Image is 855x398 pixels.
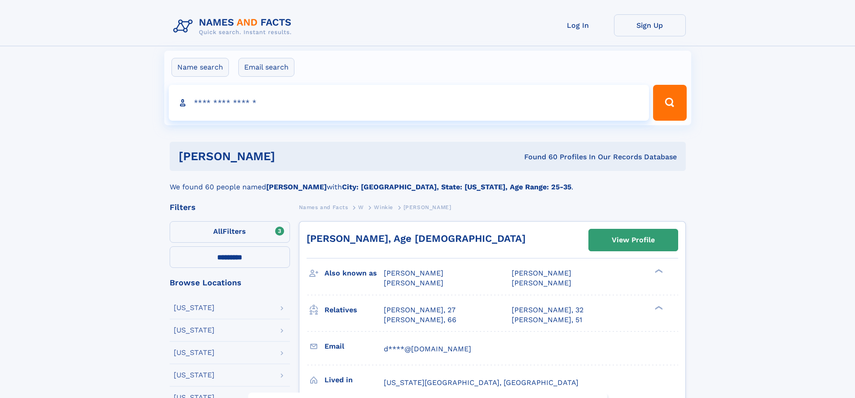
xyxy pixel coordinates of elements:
div: [US_STATE] [174,304,215,311]
a: [PERSON_NAME], 66 [384,315,456,325]
span: [PERSON_NAME] [403,204,452,210]
div: [US_STATE] [174,327,215,334]
a: [PERSON_NAME], 32 [512,305,583,315]
b: [PERSON_NAME] [266,183,327,191]
b: City: [GEOGRAPHIC_DATA], State: [US_STATE], Age Range: 25-35 [342,183,571,191]
div: [US_STATE] [174,372,215,379]
h3: Lived in [324,372,384,388]
a: Names and Facts [299,201,348,213]
a: [PERSON_NAME], 27 [384,305,456,315]
span: W [358,204,364,210]
div: View Profile [612,230,655,250]
span: [PERSON_NAME] [512,279,571,287]
div: Found 60 Profiles In Our Records Database [399,152,677,162]
span: [PERSON_NAME] [384,269,443,277]
h3: Email [324,339,384,354]
a: [PERSON_NAME], 51 [512,315,582,325]
h3: Relatives [324,302,384,318]
a: View Profile [589,229,678,251]
a: Winkie [374,201,393,213]
div: [US_STATE] [174,349,215,356]
span: [PERSON_NAME] [384,279,443,287]
a: W [358,201,364,213]
span: All [213,227,223,236]
div: Browse Locations [170,279,290,287]
a: Sign Up [614,14,686,36]
div: We found 60 people named with . [170,171,686,192]
a: [PERSON_NAME], Age [DEMOGRAPHIC_DATA] [307,233,526,244]
button: Search Button [653,85,686,121]
div: ❯ [653,268,663,274]
div: Filters [170,203,290,211]
label: Filters [170,221,290,243]
span: [US_STATE][GEOGRAPHIC_DATA], [GEOGRAPHIC_DATA] [384,378,579,387]
span: [PERSON_NAME] [512,269,571,277]
div: ❯ [653,305,663,311]
span: Winkie [374,204,393,210]
a: Log In [542,14,614,36]
h1: [PERSON_NAME] [179,151,400,162]
label: Email search [238,58,294,77]
input: search input [169,85,649,121]
img: Logo Names and Facts [170,14,299,39]
label: Name search [171,58,229,77]
h3: Also known as [324,266,384,281]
